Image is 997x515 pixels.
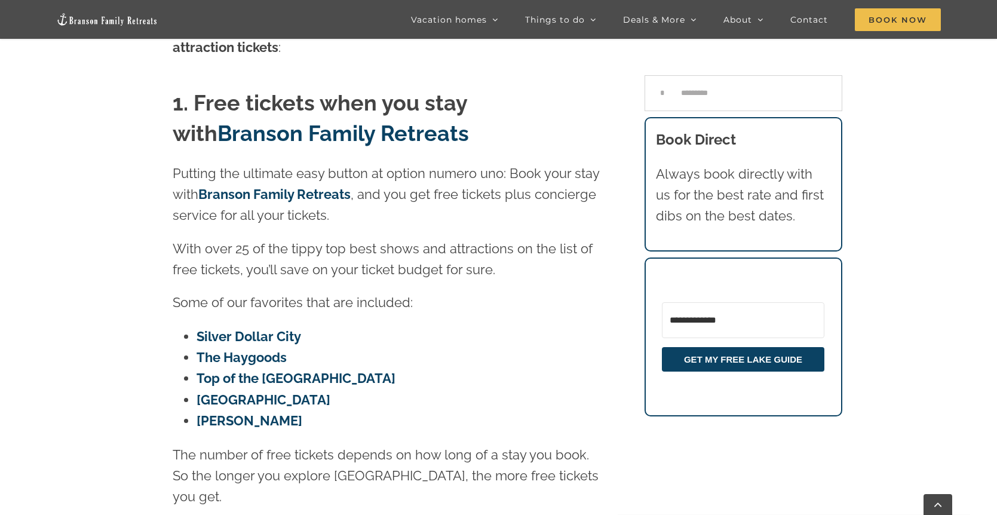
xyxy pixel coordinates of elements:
[662,347,824,372] button: GET MY FREE LAKE GUIDE
[790,16,828,24] span: Contact
[173,163,600,226] p: Putting the ultimate easy button at option numero uno: Book your stay with , and you get free tic...
[623,16,685,24] span: Deals & More
[645,75,680,111] input: Search
[645,75,842,111] input: Search...
[173,238,600,280] p: With over 25 of the tippy top best shows and attractions on the list of free tickets, you’ll save...
[197,370,395,386] a: Top of the [GEOGRAPHIC_DATA]
[656,131,736,148] b: Book Direct
[197,392,330,407] a: [GEOGRAPHIC_DATA]
[662,302,824,338] input: Email Address
[198,186,351,202] a: Branson Family Retreats
[217,121,469,146] a: Branson Family Retreats
[525,16,585,24] span: Things to do
[173,90,469,145] strong: 1. Free tickets when you stay with
[173,445,600,508] p: The number of free tickets depends on how long of a stay you book. So the longer you explore [GEO...
[173,19,565,55] strong: discount Branson show and attraction tickets
[411,16,487,24] span: Vacation homes
[197,329,301,344] a: Silver Dollar City
[197,413,302,428] a: [PERSON_NAME]
[855,8,941,31] span: Book Now
[56,13,158,26] img: Branson Family Retreats Logo
[197,350,287,365] a: The Haygoods
[656,164,830,227] p: Always book directly with us for the best rate and first dibs on the best dates.
[723,16,752,24] span: About
[173,292,600,313] p: Some of our favorites that are included:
